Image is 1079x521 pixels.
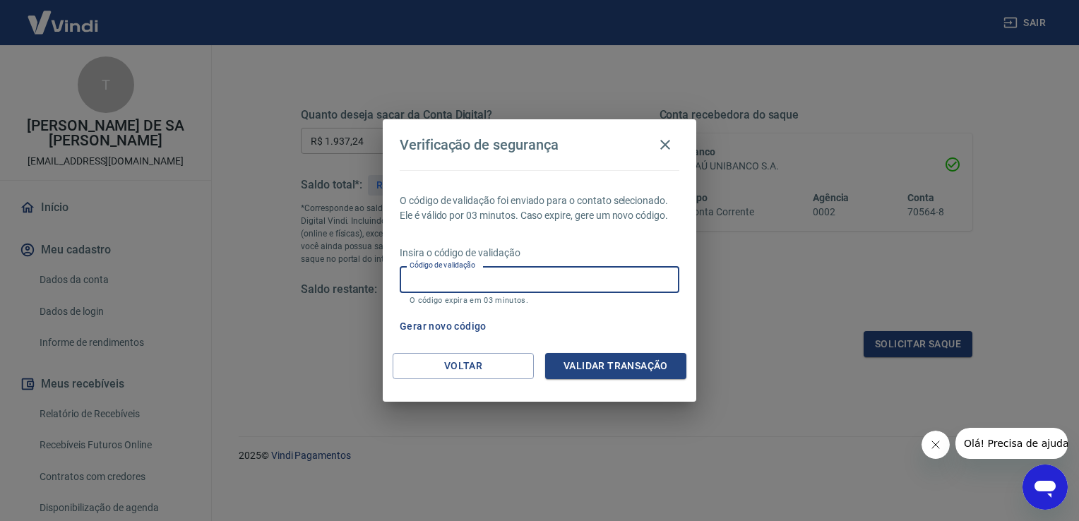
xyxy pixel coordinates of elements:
p: O código expira em 03 minutos. [410,296,669,305]
label: Código de validação [410,260,475,270]
p: O código de validação foi enviado para o contato selecionado. Ele é válido por 03 minutos. Caso e... [400,193,679,223]
p: Insira o código de validação [400,246,679,260]
button: Gerar novo código [394,313,492,340]
button: Validar transação [545,353,686,379]
iframe: Mensagem da empresa [955,428,1068,459]
span: Olá! Precisa de ajuda? [8,10,119,21]
iframe: Fechar mensagem [922,431,950,459]
iframe: Botão para abrir a janela de mensagens [1023,465,1068,510]
button: Voltar [393,353,534,379]
h4: Verificação de segurança [400,136,559,153]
